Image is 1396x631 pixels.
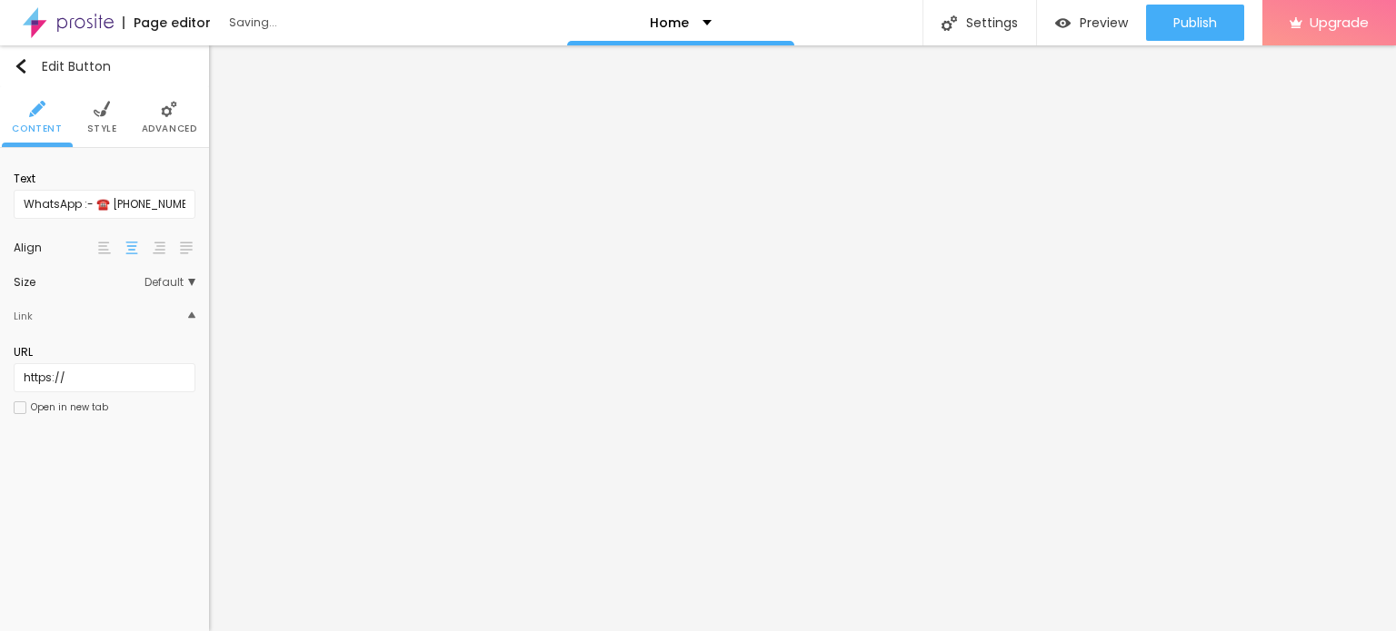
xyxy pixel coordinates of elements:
div: Edit Button [14,59,111,74]
img: paragraph-left-align.svg [98,242,111,254]
img: Icone [942,15,957,31]
div: Align [14,242,95,253]
div: IconeLink [14,297,195,335]
img: paragraph-center-align.svg [125,242,138,254]
span: Default [145,277,195,288]
img: paragraph-justified-align.svg [180,242,193,254]
img: Icone [14,59,28,74]
div: Saving... [229,17,438,28]
img: paragraph-right-align.svg [153,242,165,254]
div: Text [14,171,195,187]
img: Icone [94,101,110,117]
div: Size [14,277,145,288]
div: Open in new tab [31,403,108,412]
div: URL [14,344,195,360]
img: view-1.svg [1055,15,1071,31]
iframe: Editor [209,45,1396,631]
button: Preview [1037,5,1146,41]
img: Icone [161,101,177,117]
span: Style [87,124,117,133]
img: Icone [29,101,45,117]
span: Upgrade [1310,15,1369,30]
span: Preview [1080,15,1128,30]
span: Advanced [142,124,197,133]
img: Icone [188,311,195,319]
div: Link [14,306,33,326]
button: Publish [1146,5,1244,41]
p: Home [650,16,689,29]
div: Page editor [123,16,211,29]
span: Content [12,124,62,133]
span: Publish [1173,15,1217,30]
